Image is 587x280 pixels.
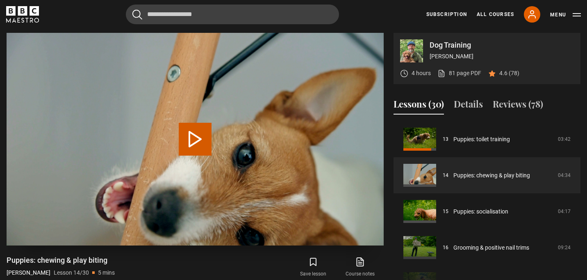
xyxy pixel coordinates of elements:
button: Toggle navigation [550,11,581,19]
a: All Courses [477,11,514,18]
h1: Puppies: chewing & play biting [7,255,115,265]
button: Save lesson [290,255,337,279]
a: Subscription [426,11,467,18]
p: [PERSON_NAME] [7,269,50,277]
a: Grooming & positive nail trims [453,243,529,252]
p: Lesson 14/30 [54,269,89,277]
p: 4.6 (78) [499,69,519,78]
p: Dog Training [430,41,574,49]
a: Puppies: socialisation [453,207,508,216]
input: Search [126,5,339,24]
button: Reviews (78) [493,97,543,115]
svg: BBC Maestro [6,6,39,23]
button: Play Lesson Puppies: chewing & play biting [179,123,212,156]
button: Details [454,97,483,115]
a: Course notes [337,255,384,279]
button: Lessons (30) [394,97,444,115]
a: Puppies: chewing & play biting [453,171,530,180]
a: 81 page PDF [437,69,481,78]
p: [PERSON_NAME] [430,52,574,61]
button: Submit the search query [132,9,142,20]
p: 4 hours [412,69,431,78]
a: Puppies: toilet training [453,135,510,144]
video-js: Video Player [7,33,384,246]
p: 5 mins [98,269,115,277]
